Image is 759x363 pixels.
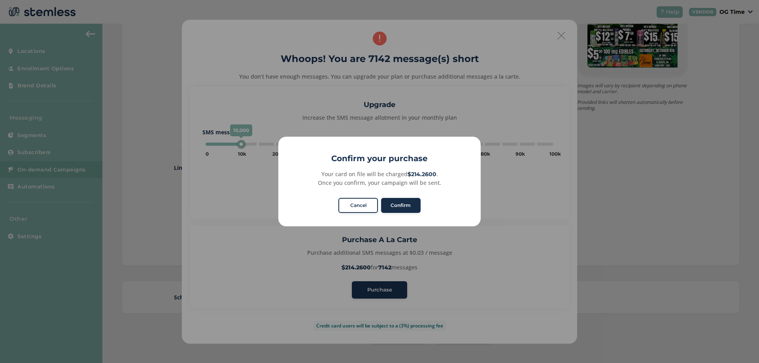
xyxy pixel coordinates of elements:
[408,171,436,178] strong: $214.2600
[719,325,759,363] iframe: Chat Widget
[381,198,421,213] button: Confirm
[338,198,378,213] button: Cancel
[287,170,472,187] div: Your card on file will be charged . Once you confirm, your campaign will be sent.
[278,152,481,164] h2: Confirm your purchase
